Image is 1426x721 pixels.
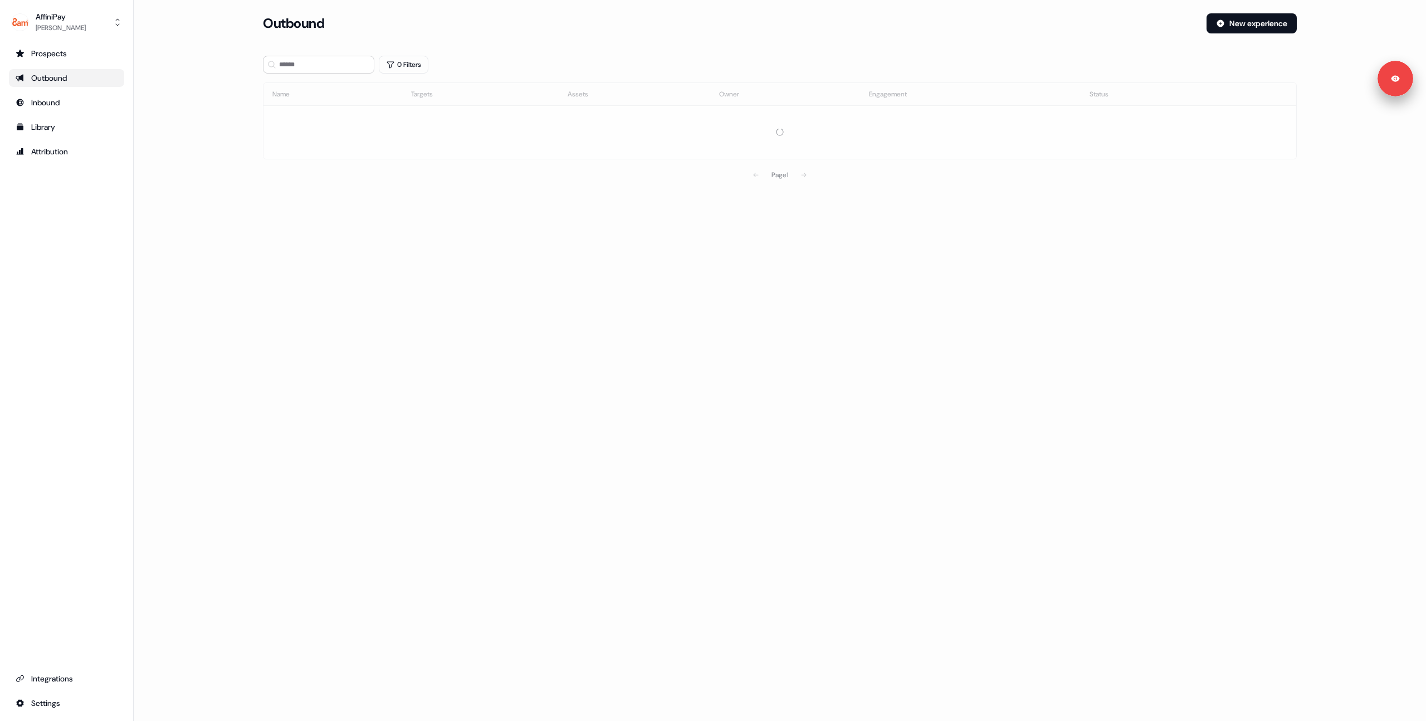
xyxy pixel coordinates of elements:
div: Attribution [16,146,118,157]
div: [PERSON_NAME] [36,22,86,33]
a: Go to integrations [9,670,124,688]
div: Library [16,121,118,133]
div: Integrations [16,673,118,684]
a: Go to prospects [9,45,124,62]
a: Go to templates [9,118,124,136]
a: Go to attribution [9,143,124,160]
div: Settings [16,698,118,709]
h3: Outbound [263,15,324,32]
button: 0 Filters [379,56,428,74]
div: Inbound [16,97,118,108]
button: New experience [1207,13,1297,33]
a: Go to Inbound [9,94,124,111]
div: AffiniPay [36,11,86,22]
div: Prospects [16,48,118,59]
a: Go to outbound experience [9,69,124,87]
a: Go to integrations [9,694,124,712]
button: AffiniPay[PERSON_NAME] [9,9,124,36]
div: Outbound [16,72,118,84]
